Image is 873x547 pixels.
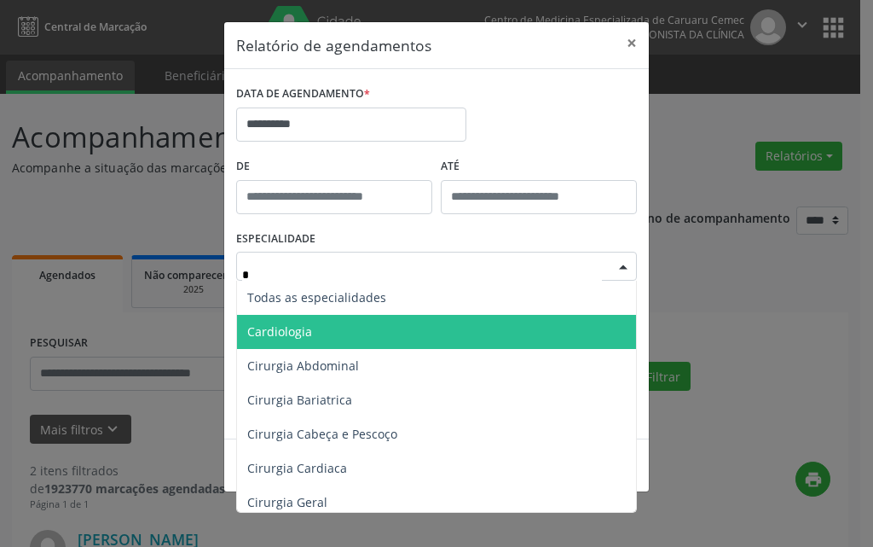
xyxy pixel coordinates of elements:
[247,392,352,408] span: Cirurgia Bariatrica
[247,323,312,340] span: Cardiologia
[236,34,431,56] h5: Relatório de agendamentos
[236,226,315,253] label: ESPECIALIDADE
[247,426,397,442] span: Cirurgia Cabeça e Pescoço
[247,460,347,476] span: Cirurgia Cardiaca
[247,289,386,306] span: Todas as especialidades
[247,494,327,510] span: Cirurgia Geral
[236,154,432,180] label: De
[441,154,637,180] label: ATÉ
[247,358,359,374] span: Cirurgia Abdominal
[236,81,370,108] label: DATA DE AGENDAMENTO
[615,22,649,64] button: Close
